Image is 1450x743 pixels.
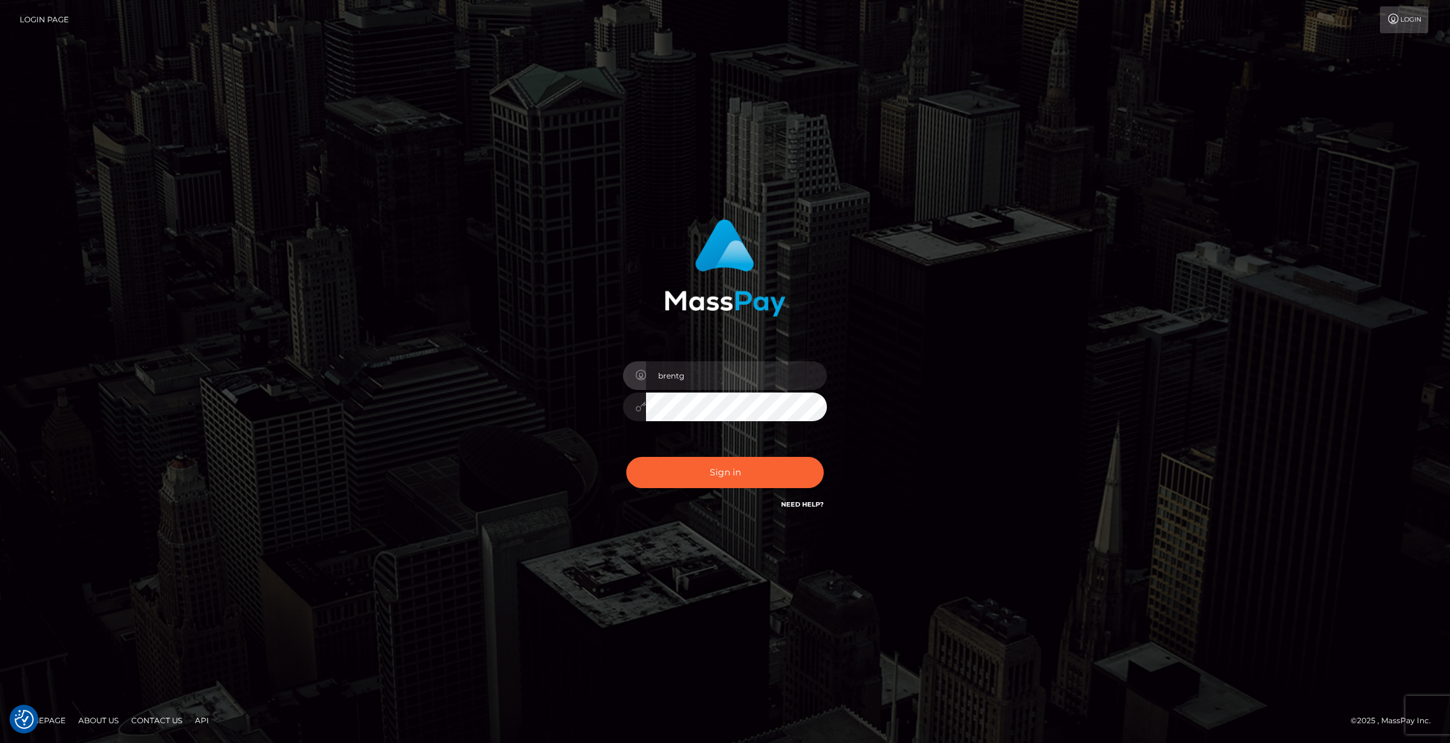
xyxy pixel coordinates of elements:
[664,219,786,317] img: MassPay Login
[1380,6,1428,33] a: Login
[20,6,69,33] a: Login Page
[646,361,827,390] input: Username...
[190,711,214,730] a: API
[626,457,824,488] button: Sign in
[126,711,187,730] a: Contact Us
[15,710,34,729] button: Consent Preferences
[73,711,124,730] a: About Us
[1351,714,1440,728] div: © 2025 , MassPay Inc.
[781,500,824,509] a: Need Help?
[14,711,71,730] a: Homepage
[15,710,34,729] img: Revisit consent button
